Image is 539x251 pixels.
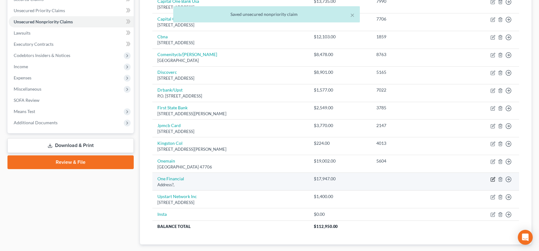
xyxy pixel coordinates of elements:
[9,39,134,50] a: Executory Contracts
[376,105,448,111] div: 3785
[157,4,304,10] div: [STREET_ADDRESS]
[314,140,367,146] div: $224.00
[14,41,53,47] span: Executory Contracts
[14,97,39,103] span: SOFA Review
[314,193,367,200] div: $1,400.00
[351,11,355,19] button: ×
[157,87,183,92] a: Drbank/Upst
[314,158,367,164] div: $19,002.00
[157,146,304,152] div: [STREET_ADDRESS][PERSON_NAME]
[157,194,197,199] a: Upstart Network Inc
[376,69,448,75] div: 5165
[314,176,367,182] div: $17,947.00
[14,86,41,92] span: Miscellaneous
[9,5,134,16] a: Unsecured Priority Claims
[14,120,58,125] span: Additional Documents
[157,69,177,75] a: Discoverc
[376,34,448,40] div: 1859
[7,155,134,169] a: Review & File
[157,111,304,117] div: [STREET_ADDRESS][PERSON_NAME]
[314,51,367,58] div: $8,478.00
[157,75,304,81] div: [STREET_ADDRESS]
[518,230,533,245] div: Open Intercom Messenger
[7,138,134,153] a: Download & Print
[376,87,448,93] div: 7022
[157,211,167,217] a: Insta
[14,75,31,80] span: Expenses
[157,123,181,128] a: Jpmcb Card
[314,69,367,75] div: $8,901.00
[157,176,184,181] a: One Financial
[157,158,175,163] a: Onemain
[157,164,304,170] div: [GEOGRAPHIC_DATA] 47706
[376,122,448,129] div: 2147
[178,11,355,17] div: Saved unsecured nonpriority claim
[157,200,304,206] div: [STREET_ADDRESS]
[14,109,35,114] span: Means Test
[314,224,338,229] span: $112,950.00
[157,58,304,64] div: [GEOGRAPHIC_DATA]
[157,129,304,135] div: [STREET_ADDRESS]
[157,93,304,99] div: P.O. [STREET_ADDRESS]
[157,140,183,146] a: Kingston Col
[14,64,28,69] span: Income
[14,30,30,36] span: Lawsuits
[314,122,367,129] div: $3,770.00
[157,34,168,39] a: Cbna
[376,158,448,164] div: 5604
[314,105,367,111] div: $2,549.00
[14,53,70,58] span: Codebtors Insiders & Notices
[314,211,367,217] div: $0.00
[152,221,309,232] th: Balance Total
[314,34,367,40] div: $12,103.00
[9,95,134,106] a: SOFA Review
[157,52,217,57] a: Comenitycb/[PERSON_NAME]
[376,140,448,146] div: 4013
[157,182,304,188] div: Address?,
[314,87,367,93] div: $1,577.00
[157,40,304,46] div: [STREET_ADDRESS]
[157,105,188,110] a: First State Bank
[376,51,448,58] div: 8763
[9,27,134,39] a: Lawsuits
